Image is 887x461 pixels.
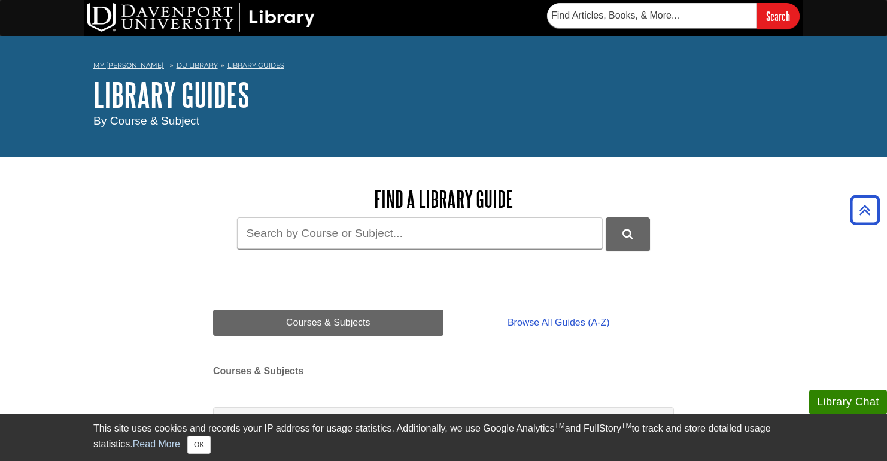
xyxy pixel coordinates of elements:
[622,229,633,239] i: Search Library Guides
[213,310,444,336] a: Courses & Subjects
[177,61,218,69] a: DU Library
[606,217,650,250] button: DU Library Guides Search
[809,390,887,414] button: Library Chat
[621,421,631,430] sup: TM
[93,57,794,77] nav: breadcrumb
[547,3,757,28] input: Find Articles, Books, & More...
[93,113,794,130] div: By Course & Subject
[93,421,794,454] div: This site uses cookies and records your IP address for usage statistics. Additionally, we use Goo...
[187,436,211,454] button: Close
[237,217,603,249] input: Search by Course or Subject...
[93,77,794,113] h1: Library Guides
[547,3,800,29] form: Searches DU Library's articles, books, and more
[133,439,180,449] a: Read More
[554,421,564,430] sup: TM
[444,310,674,336] a: Browse All Guides (A-Z)
[213,187,674,211] h2: Find a Library Guide
[93,60,164,71] a: My [PERSON_NAME]
[227,61,284,69] a: Library Guides
[757,3,800,29] input: Search
[846,202,884,218] a: Back to Top
[213,366,674,380] h2: Courses & Subjects
[87,3,315,32] img: DU Library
